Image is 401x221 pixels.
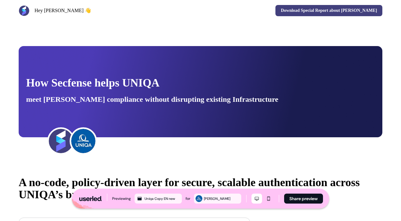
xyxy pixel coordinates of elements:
[35,7,91,14] h3: Hey [PERSON_NAME] 👋
[19,46,382,137] a: How Secfense helps UNIQAmeet [PERSON_NAME] compliance without disrupting existing Infrastructure
[26,95,279,103] span: meet [PERSON_NAME] compliance without disrupting existing Infrastructure
[19,176,360,201] span: A no-code, policy-driven layer for secure, scalable authentication across UNIQA’s brokers, employ...
[112,195,131,202] div: Previewing
[186,195,190,202] div: for
[204,196,240,201] div: [PERSON_NAME]
[251,194,262,204] button: Desktop mode
[263,194,274,204] button: Mobile mode
[275,5,382,16] a: Download Special Report about [PERSON_NAME]
[145,196,181,201] div: Uniqa Copy EN new
[26,77,159,89] span: How Secfense helps UNIQA
[284,194,323,204] button: Share preview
